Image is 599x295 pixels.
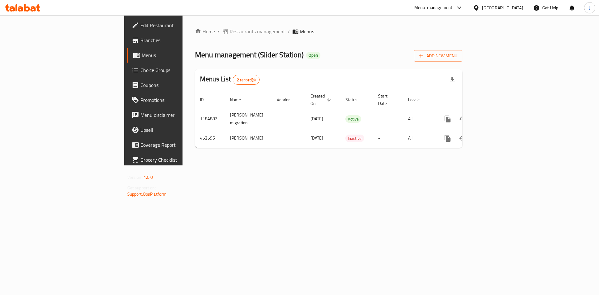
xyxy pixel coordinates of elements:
[140,36,219,44] span: Branches
[140,126,219,134] span: Upsell
[127,107,224,122] a: Menu disclaimer
[408,96,428,103] span: Locale
[225,109,272,129] td: [PERSON_NAME] migration
[225,129,272,148] td: [PERSON_NAME]
[345,96,366,103] span: Status
[127,173,143,181] span: Version:
[345,116,361,123] span: Active
[127,93,224,107] a: Promotions
[127,122,224,137] a: Upsell
[127,137,224,152] a: Coverage Report
[140,81,219,89] span: Coupons
[310,115,323,123] span: [DATE]
[140,156,219,164] span: Grocery Checklist
[127,152,224,167] a: Grocery Checklist
[127,190,167,198] a: Support.OpsPlatform
[127,184,156,192] span: Get support on:
[589,4,590,11] span: J
[435,90,505,109] th: Actions
[222,28,285,35] a: Restaurants management
[445,72,460,87] div: Export file
[230,28,285,35] span: Restaurants management
[195,28,462,35] nav: breadcrumb
[482,4,523,11] div: [GEOGRAPHIC_DATA]
[419,52,457,60] span: Add New Menu
[127,78,224,93] a: Coupons
[127,33,224,48] a: Branches
[140,111,219,119] span: Menu disclaimer
[440,112,455,126] button: more
[200,74,260,85] h2: Menus List
[233,77,260,83] span: 2 record(s)
[288,28,290,35] li: /
[195,90,505,148] table: enhanced table
[403,109,435,129] td: All
[230,96,249,103] span: Name
[373,129,403,148] td: -
[345,135,364,142] span: Inactive
[310,92,333,107] span: Created On
[200,96,212,103] span: ID
[414,50,462,62] button: Add New Menu
[306,52,320,59] div: Open
[306,53,320,58] span: Open
[345,115,361,123] div: Active
[140,141,219,149] span: Coverage Report
[195,48,304,62] span: Menu management ( Slider Station )
[300,28,314,35] span: Menus
[277,96,298,103] span: Vendor
[403,129,435,148] td: All
[455,112,470,126] button: Change Status
[455,131,470,146] button: Change Status
[140,96,219,104] span: Promotions
[373,109,403,129] td: -
[127,48,224,63] a: Menus
[127,18,224,33] a: Edit Restaurant
[142,51,219,59] span: Menus
[233,75,260,85] div: Total records count
[144,173,153,181] span: 1.0.0
[140,66,219,74] span: Choice Groups
[440,131,455,146] button: more
[310,134,323,142] span: [DATE]
[140,21,219,29] span: Edit Restaurant
[127,63,224,78] a: Choice Groups
[378,92,396,107] span: Start Date
[414,4,453,12] div: Menu-management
